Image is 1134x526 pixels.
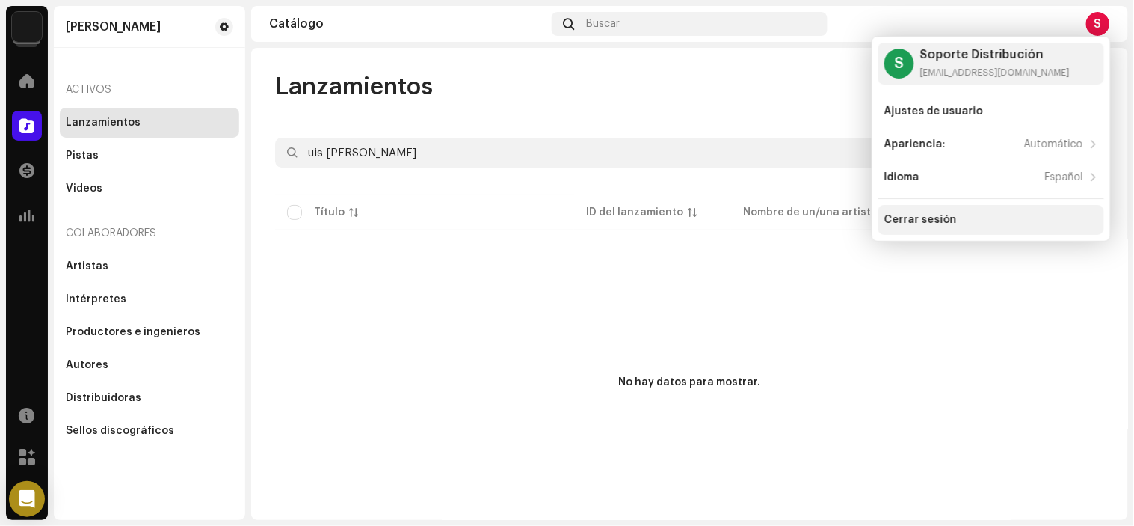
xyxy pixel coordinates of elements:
[269,18,546,30] div: Catálogo
[275,138,949,168] input: Buscar
[66,359,108,371] div: Autores
[66,425,174,437] div: Sellos discográficos
[878,97,1104,126] re-m-nav-item: Ajustes de usuario
[878,162,1104,192] re-m-nav-item: Idioma
[66,117,141,129] div: Lanzamientos
[1024,138,1083,150] div: Automático
[60,416,239,446] re-m-nav-item: Sellos discográficos
[878,129,1104,159] re-m-nav-item: Apariencia:
[66,293,126,305] div: Intérpretes
[66,326,200,338] div: Productores e ingenieros
[920,67,1070,79] div: [EMAIL_ADDRESS][DOMAIN_NAME]
[60,108,239,138] re-m-nav-item: Lanzamientos
[60,350,239,380] re-m-nav-item: Autores
[60,284,239,314] re-m-nav-item: Intérpretes
[60,383,239,413] re-m-nav-item: Distribuidoras
[60,251,239,281] re-m-nav-item: Artistas
[60,141,239,171] re-m-nav-item: Pistas
[66,392,141,404] div: Distribuidoras
[60,215,239,251] re-a-nav-header: Colaboradores
[884,214,957,226] div: Cerrar sesión
[9,481,45,517] div: Open Intercom Messenger
[1045,171,1083,183] div: Español
[884,171,919,183] div: Idioma
[66,21,161,33] div: Yizet Cano Hurtado
[587,18,620,30] span: Buscar
[920,49,1070,61] div: Soporte Distribución
[66,260,108,272] div: Artistas
[1086,12,1110,36] div: S
[60,72,239,108] re-a-nav-header: Activos
[12,12,42,42] img: 48257be4-38e1-423f-bf03-81300282f8d9
[60,174,239,204] re-m-nav-item: Videos
[884,138,946,150] div: Apariencia:
[884,105,983,117] div: Ajustes de usuario
[66,183,102,195] div: Videos
[66,150,99,162] div: Pistas
[60,317,239,347] re-m-nav-item: Productores e ingenieros
[884,49,914,79] div: S
[619,375,761,391] div: No hay datos para mostrar.
[878,205,1104,235] re-m-nav-item: Cerrar sesión
[275,72,433,102] span: Lanzamientos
